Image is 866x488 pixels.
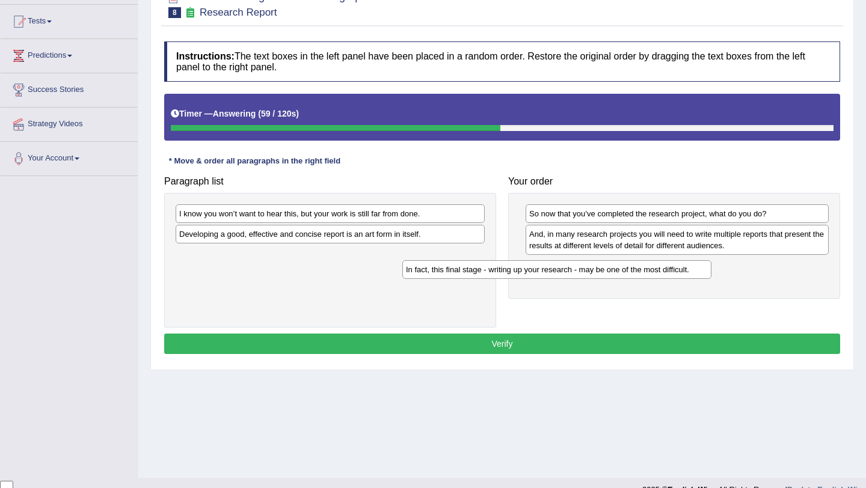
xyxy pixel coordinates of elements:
h4: The text boxes in the left panel have been placed in a random order. Restore the original order b... [164,41,840,82]
h4: Paragraph list [164,176,496,187]
h4: Your order [508,176,840,187]
div: So now that you’ve completed the research project, what do you do? [526,204,829,223]
a: Strategy Videos [1,108,138,138]
button: Verify [164,334,840,354]
span: 8 [168,7,181,18]
b: 59 / 120s [261,109,296,118]
div: And, in many research projects you will need to write multiple reports that present the results a... [526,225,829,255]
b: ) [296,109,299,118]
a: Your Account [1,142,138,172]
div: I know you won’t want to hear this, but your work is still far from done. [176,204,485,223]
h5: Timer — [171,109,299,118]
b: Answering [213,109,256,118]
div: In fact, this final stage - writing up your research - may be one of the most difficult. [402,260,711,279]
div: * Move & order all paragraphs in the right field [164,156,345,167]
small: Research Report [200,7,277,18]
a: Success Stories [1,73,138,103]
b: ( [258,109,261,118]
b: Instructions: [176,51,235,61]
a: Tests [1,5,138,35]
div: Developing a good, effective and concise report is an art form in itself. [176,225,485,243]
small: Exam occurring question [184,7,197,19]
a: Predictions [1,39,138,69]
